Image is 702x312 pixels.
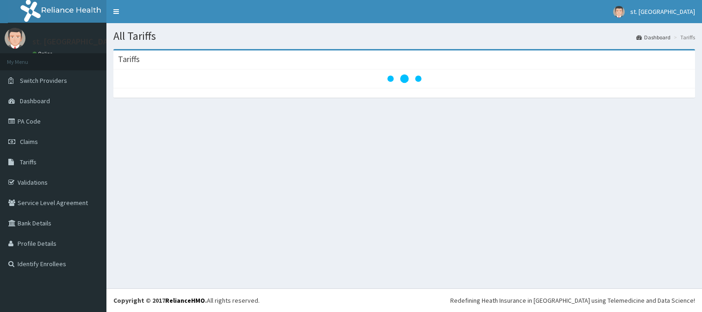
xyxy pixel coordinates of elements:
[671,33,695,41] li: Tariffs
[630,7,695,16] span: st. [GEOGRAPHIC_DATA]
[32,37,120,46] p: st. [GEOGRAPHIC_DATA]
[20,137,38,146] span: Claims
[386,60,423,97] svg: audio-loading
[20,97,50,105] span: Dashboard
[20,158,37,166] span: Tariffs
[636,33,671,41] a: Dashboard
[113,30,695,42] h1: All Tariffs
[613,6,625,18] img: User Image
[165,296,205,305] a: RelianceHMO
[113,296,207,305] strong: Copyright © 2017 .
[5,28,25,49] img: User Image
[106,288,702,312] footer: All rights reserved.
[450,296,695,305] div: Redefining Heath Insurance in [GEOGRAPHIC_DATA] using Telemedicine and Data Science!
[32,50,55,57] a: Online
[20,76,67,85] span: Switch Providers
[118,55,140,63] h3: Tariffs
